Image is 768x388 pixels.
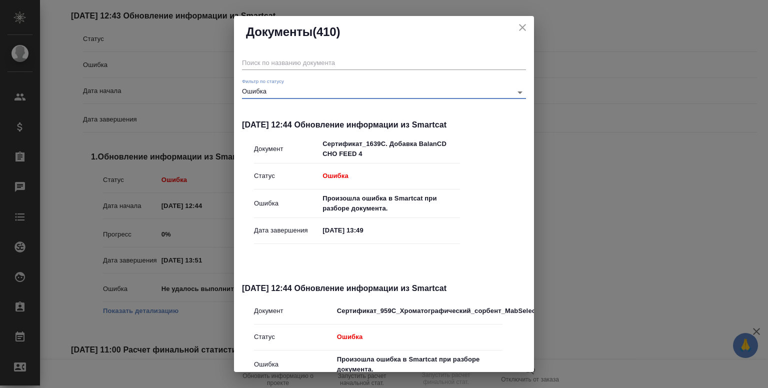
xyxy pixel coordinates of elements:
[246,24,522,40] h2: Документы (410)
[242,119,460,131] span: [DATE] 12:44 Обновление информации из Smartcat
[254,144,322,154] p: Документ
[322,193,459,213] p: Произошла ошибка в Smartcat при разборе документа.
[254,171,322,181] p: Статус
[337,332,503,342] p: Ошибка
[254,306,337,316] p: Документ
[254,359,337,369] p: Ошибка
[322,171,459,181] p: Ошибка
[337,354,503,374] p: Произошла ошибка в Smartcat при разборе документа.
[242,56,526,70] input: Поиск по названию документа
[515,20,530,35] button: close
[322,225,459,235] p: [DATE] 13:49
[337,306,503,316] p: Сертификат_959С_Хроматографический_сорбент_MabSelect_Sure
[242,282,502,294] span: [DATE] 12:44 Обновление информации из Smartcat
[242,86,526,98] div: Ошибка
[254,198,322,208] p: Ошибка
[254,225,322,235] p: Дата завершения
[322,139,459,159] p: Сертификат_1639С. Добавка BalanCD CHO FEED 4
[254,332,337,342] p: Статус
[242,79,284,84] label: Фильтр по статусу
